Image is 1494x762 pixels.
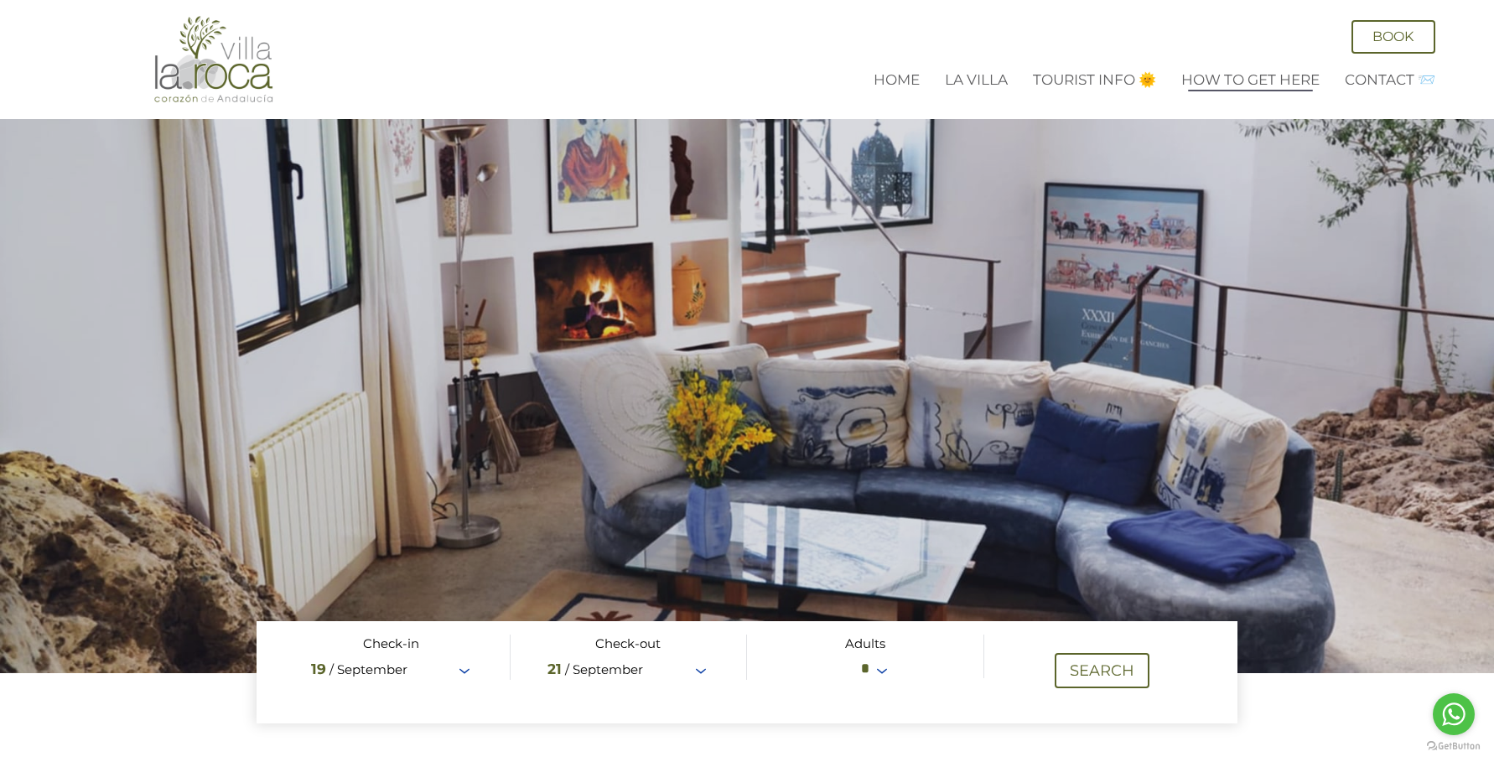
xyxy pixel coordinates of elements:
button: Search [1055,653,1149,688]
img: Villa La Roca - A fusion of modern and classical Andalucian architecture [151,15,277,104]
a: Book [1351,20,1435,54]
a: Go to GetButton.io website [1427,741,1481,750]
a: Tourist Info 🌞 [1033,71,1156,88]
a: Home [874,71,920,88]
a: How to get here [1181,71,1320,88]
div: Search [1070,663,1134,678]
a: Contact 📨 [1345,71,1435,88]
a: La Villa [945,71,1008,88]
a: Go to whatsapp [1433,693,1475,735]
